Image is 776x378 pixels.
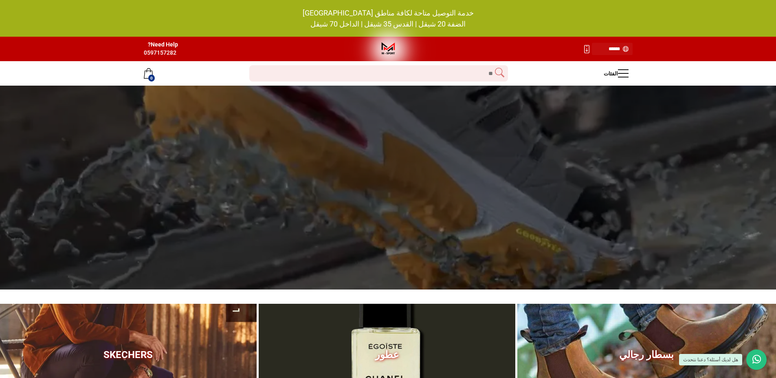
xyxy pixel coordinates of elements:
[378,39,398,59] img: LOGO
[148,75,155,82] strong: 0
[143,61,154,86] a: 0
[604,61,633,86] a: الفئات
[265,349,509,361] h3: عطور
[582,44,592,54] div: نحميل التطبيق
[7,7,769,18] p: خدمة التوصيل متاحة لكافة مناطق [GEOGRAPHIC_DATA]
[144,49,176,56] a: 0597157282
[679,354,742,365] div: هل لديك أسئلة؟ دعنا نتحدث
[7,18,769,29] p: الضفة 20 شيقل | القدس 35 شيقل | الداخل 70 شيقل
[6,349,251,361] h3: skechers
[148,41,178,48] a: Need Help?
[523,349,770,361] h3: بسطار رجالي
